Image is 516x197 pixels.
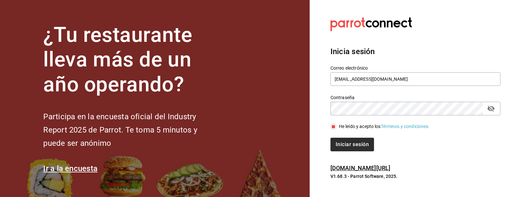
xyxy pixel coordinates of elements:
a: Términos y condiciones. [381,124,430,129]
label: Contraseña [330,95,500,99]
label: Correo electrónico [330,65,500,70]
a: [DOMAIN_NAME][URL] [330,165,390,171]
a: Ir a la encuesta [43,164,97,173]
h2: Participa en la encuesta oficial del Industry Report 2025 de Parrot. Te toma 5 minutos y puede se... [43,110,219,150]
button: passwordField [485,103,497,114]
h1: ¿Tu restaurante lleva más de un año operando? [43,23,219,97]
div: He leído y acepto los [339,123,430,130]
p: V1.68.3 - Parrot Software, 2025. [330,173,500,180]
button: Iniciar sesión [330,138,374,151]
h3: Inicia sesión [330,46,500,57]
input: Ingresa tu correo electrónico [330,72,500,86]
